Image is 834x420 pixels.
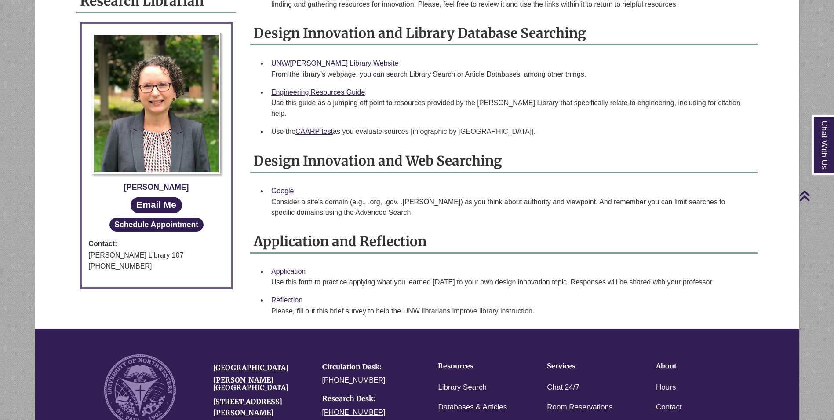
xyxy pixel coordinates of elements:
a: Application [271,268,306,275]
h4: [PERSON_NAME][GEOGRAPHIC_DATA] [213,376,309,392]
a: Databases & Articles [438,401,507,414]
img: Profile Photo [92,33,221,174]
a: Profile Photo [PERSON_NAME] [88,33,224,193]
a: Google [271,187,294,195]
a: Chat 24/7 [547,381,579,394]
h4: Services [547,362,629,370]
div: [PERSON_NAME] [88,181,224,193]
h2: Application and Reflection [250,230,758,254]
a: Reflection [271,296,302,304]
a: Library Search [438,381,487,394]
button: Schedule Appointment [109,218,204,232]
div: Please, fill out this brief survey to help ​the UNW librarians improve library instruction. [271,306,750,317]
h4: Circulation Desk: [322,363,418,371]
div: From the library's webpage, you can search Library Search or Article Databases, among other things. [271,69,750,80]
a: Room Reservations [547,401,612,414]
a: Email Me [131,197,182,213]
a: Contact [656,401,682,414]
a: [PHONE_NUMBER] [322,409,386,416]
a: Back to Top [799,190,832,202]
div: Use this guide as a jumping off point to resources provided by the [PERSON_NAME] Library that spe... [271,98,750,119]
a: Engineering Resources Guide [271,88,365,96]
div: [PERSON_NAME] Library 107 [88,250,224,261]
div: Use this form to practice applying what you learned [DATE] to your own design innovation topic. R... [271,277,750,287]
div: Consider a site's domain (e.g., .org, .gov. .[PERSON_NAME]) as you think about authority and view... [271,197,750,218]
strong: Contact: [88,238,224,250]
a: [PHONE_NUMBER] [322,376,386,384]
a: CAARP test [295,128,333,135]
h4: Resources [438,362,520,370]
h2: Design Innovation and Library Database Searching [250,22,758,45]
a: [GEOGRAPHIC_DATA] [213,363,288,372]
h4: About [656,362,738,370]
a: UNW/[PERSON_NAME] Library Website [271,59,399,67]
a: Hours [656,381,676,394]
li: Use the as you evaluate sources [infographic by [GEOGRAPHIC_DATA]]. [268,122,754,141]
h2: Design Innovation and Web Searching [250,150,758,173]
div: [PHONE_NUMBER] [88,261,224,272]
h4: Research Desk: [322,395,418,403]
